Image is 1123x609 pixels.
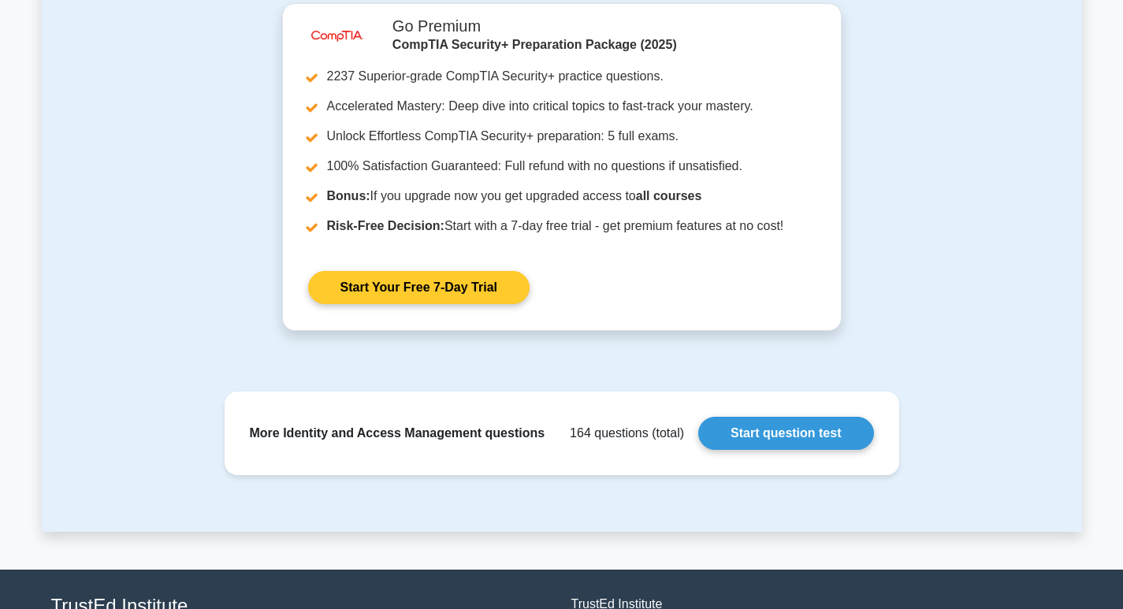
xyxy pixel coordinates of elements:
h5: Go Premium [392,17,797,35]
strong: Risk-Free Decision: [327,219,444,232]
li: Unlock Effortless CompTIA Security+ preparation: 5 full exams. [308,127,816,146]
b: all courses [636,189,702,202]
a: Start Your Free 7-Day Trial [308,271,530,304]
a: Start question test [698,417,873,450]
li: 2237 Superior-grade CompTIA Security+ practice questions. [308,67,816,86]
strong: CompTIA Security+ Preparation Package (2025) [392,38,677,51]
li: 100% Satisfaction Guaranteed: Full refund with no questions if unsatisfied. [308,157,816,176]
li: Start with a 7-day free trial - get premium features at no cost! [308,217,816,236]
li: If you upgrade now you get upgraded access to [308,187,816,206]
b: Bonus: [327,189,370,202]
li: Accelerated Mastery: Deep dive into critical topics to fast-track your mastery. [308,97,816,116]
